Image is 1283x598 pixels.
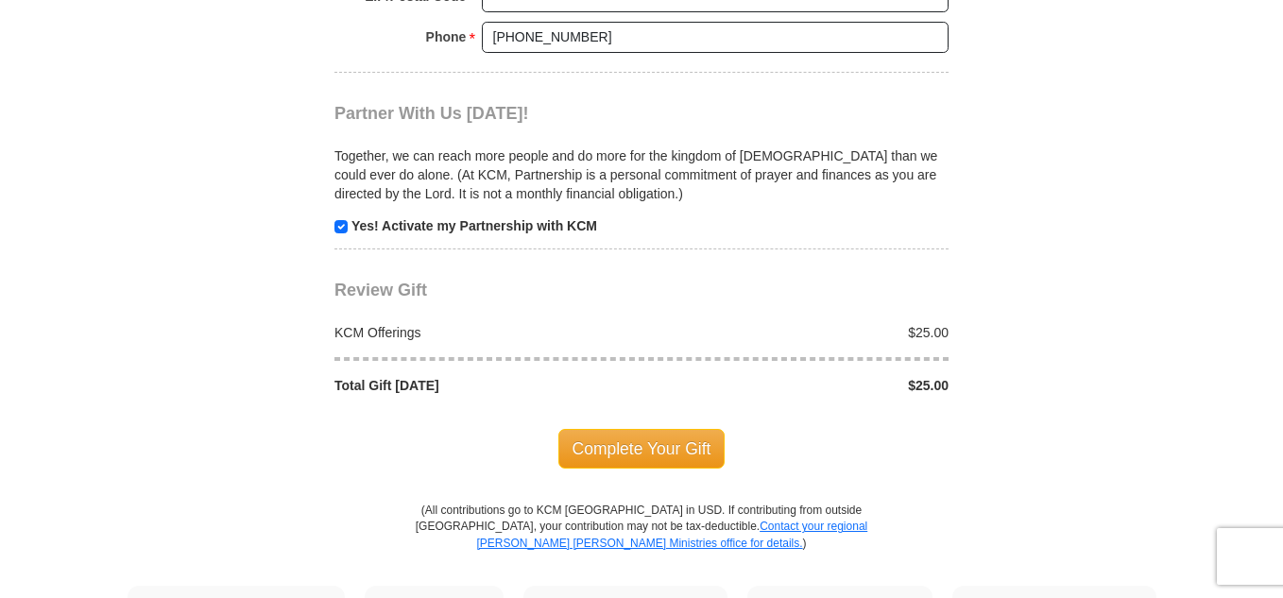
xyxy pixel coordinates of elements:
[334,281,427,299] span: Review Gift
[641,323,959,342] div: $25.00
[426,24,467,50] strong: Phone
[415,503,868,585] p: (All contributions go to KCM [GEOGRAPHIC_DATA] in USD. If contributing from outside [GEOGRAPHIC_D...
[325,376,642,395] div: Total Gift [DATE]
[334,104,529,123] span: Partner With Us [DATE]!
[476,520,867,549] a: Contact your regional [PERSON_NAME] [PERSON_NAME] Ministries office for details.
[351,218,597,233] strong: Yes! Activate my Partnership with KCM
[325,323,642,342] div: KCM Offerings
[641,376,959,395] div: $25.00
[558,429,726,469] span: Complete Your Gift
[334,146,949,203] p: Together, we can reach more people and do more for the kingdom of [DEMOGRAPHIC_DATA] than we coul...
